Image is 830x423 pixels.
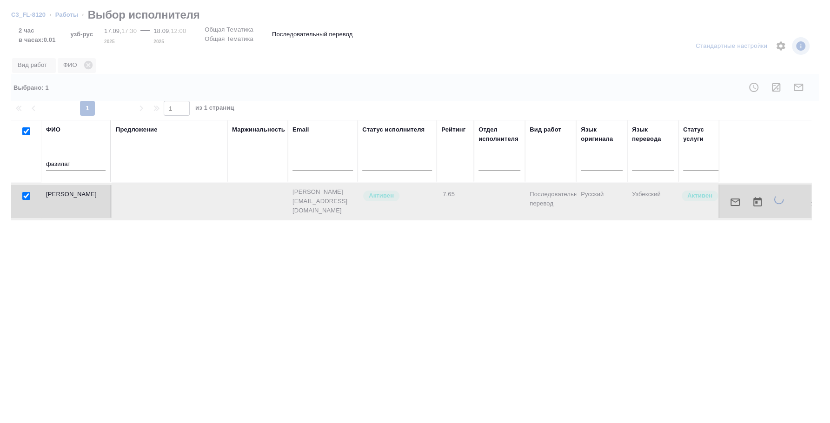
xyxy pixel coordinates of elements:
div: Email [292,125,309,134]
div: Предложение [116,125,158,134]
div: Статус услуги [683,125,725,144]
div: Язык перевода [632,125,674,144]
p: Последовательный перевод [272,30,352,39]
div: ФИО [46,125,60,134]
div: Маржинальность [232,125,285,134]
div: Статус исполнителя [362,125,425,134]
div: Вид работ [530,125,561,134]
button: Отправить предложение о работе [724,191,746,213]
div: Рейтинг [441,125,465,134]
button: Открыть календарь загрузки [746,191,769,213]
div: Язык оригинала [581,125,623,144]
td: [PERSON_NAME] [41,185,111,218]
div: Отдел исполнителя [478,125,520,144]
